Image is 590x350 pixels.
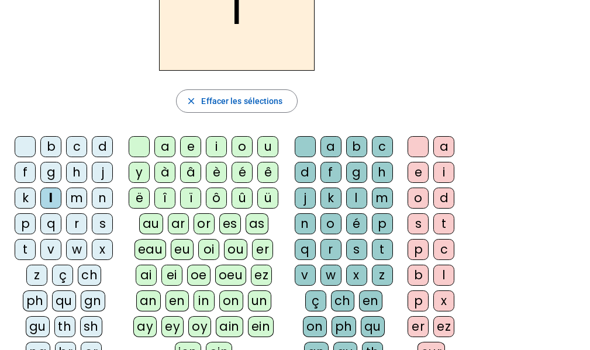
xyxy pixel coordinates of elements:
[408,239,429,260] div: p
[206,162,227,183] div: è
[248,316,274,337] div: ein
[295,213,316,234] div: n
[346,162,367,183] div: g
[305,290,326,311] div: ç
[66,239,87,260] div: w
[361,316,385,337] div: qu
[219,213,241,234] div: es
[295,188,316,209] div: j
[248,290,271,311] div: un
[320,239,341,260] div: r
[194,213,215,234] div: or
[433,316,454,337] div: ez
[433,188,454,209] div: d
[201,94,282,108] span: Effacer les sélections
[320,136,341,157] div: a
[15,188,36,209] div: k
[136,265,157,286] div: ai
[198,239,219,260] div: oi
[372,265,393,286] div: z
[81,290,105,311] div: gn
[372,213,393,234] div: p
[346,239,367,260] div: s
[15,239,36,260] div: t
[154,188,175,209] div: î
[206,188,227,209] div: ô
[168,213,189,234] div: ar
[257,136,278,157] div: u
[194,290,215,311] div: in
[80,316,102,337] div: sh
[295,162,316,183] div: d
[52,290,76,311] div: qu
[346,136,367,157] div: b
[139,213,163,234] div: au
[433,265,454,286] div: l
[408,213,429,234] div: s
[251,265,272,286] div: ez
[232,136,253,157] div: o
[186,96,196,106] mat-icon: close
[332,316,356,337] div: ph
[320,265,341,286] div: w
[180,136,201,157] div: e
[92,162,113,183] div: j
[359,290,382,311] div: en
[15,162,36,183] div: f
[133,316,157,337] div: ay
[206,136,227,157] div: i
[66,188,87,209] div: m
[408,265,429,286] div: b
[408,162,429,183] div: e
[176,89,297,113] button: Effacer les sélections
[346,265,367,286] div: x
[257,188,278,209] div: ü
[52,265,73,286] div: ç
[154,136,175,157] div: a
[295,265,316,286] div: v
[136,290,161,311] div: an
[232,162,253,183] div: é
[408,290,429,311] div: p
[215,265,247,286] div: oeu
[346,213,367,234] div: é
[66,162,87,183] div: h
[134,239,167,260] div: eau
[320,213,341,234] div: o
[246,213,268,234] div: as
[372,239,393,260] div: t
[408,316,429,337] div: er
[232,188,253,209] div: û
[372,162,393,183] div: h
[320,162,341,183] div: f
[66,136,87,157] div: c
[92,239,113,260] div: x
[129,162,150,183] div: y
[257,162,278,183] div: ê
[372,136,393,157] div: c
[40,239,61,260] div: v
[40,213,61,234] div: q
[92,213,113,234] div: s
[26,316,50,337] div: gu
[372,188,393,209] div: m
[129,188,150,209] div: ë
[180,188,201,209] div: ï
[219,290,243,311] div: on
[15,213,36,234] div: p
[331,290,354,311] div: ch
[66,213,87,234] div: r
[23,290,47,311] div: ph
[295,239,316,260] div: q
[433,239,454,260] div: c
[180,162,201,183] div: â
[154,162,175,183] div: à
[40,162,61,183] div: g
[320,188,341,209] div: k
[224,239,247,260] div: ou
[346,188,367,209] div: l
[161,316,184,337] div: ey
[252,239,273,260] div: er
[433,290,454,311] div: x
[188,316,211,337] div: oy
